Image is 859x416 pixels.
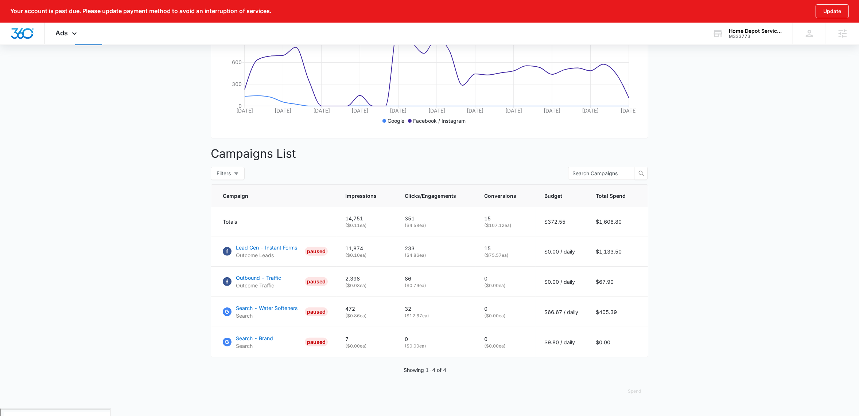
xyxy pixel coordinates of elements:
button: Spend [621,382,648,400]
div: PAUSED [305,247,328,256]
img: Google Ads [223,307,232,316]
tspan: [DATE] [313,107,330,114]
a: Google AdsSearch - Water SoftenersSearchPAUSED [223,304,328,319]
td: $405.39 [587,297,648,327]
tspan: 300 [232,81,242,87]
span: Budget [544,192,568,200]
p: Outcome Leads [236,251,297,259]
div: Ads [45,23,90,44]
p: Outcome Traffic [236,282,281,289]
p: $9.80 / daily [544,338,578,346]
p: 233 [405,244,467,252]
p: 0 [484,335,527,343]
p: 11,874 [345,244,387,252]
button: Update [816,4,849,18]
span: Clicks/Engagements [405,192,456,200]
div: account name [729,28,782,34]
p: Google [388,117,404,125]
p: ( $0.86 ea) [345,313,387,319]
p: Facebook / Instagram [413,117,466,125]
div: PAUSED [305,338,328,346]
td: $0.00 [587,327,648,357]
div: Keywords by Traffic [81,43,123,48]
p: ( $0.00 ea) [484,282,527,289]
tspan: 0 [238,103,242,109]
p: ( $0.03 ea) [345,282,387,289]
span: Total Spend [596,192,626,200]
img: website_grey.svg [12,19,18,25]
img: Facebook [223,277,232,286]
p: 0 [484,275,527,282]
tspan: [DATE] [236,107,253,114]
div: PAUSED [305,307,328,316]
p: 14,751 [345,215,387,222]
p: ( $4.58 ea) [405,222,467,229]
img: tab_domain_overview_orange.svg [20,42,26,48]
span: search [635,170,648,176]
span: Campaign [223,192,317,200]
img: Facebook [223,247,232,256]
div: account id [729,34,782,39]
div: Domain: [DOMAIN_NAME] [19,19,80,25]
tspan: [DATE] [351,107,368,114]
p: 15 [484,215,527,222]
tspan: 600 [232,59,242,65]
p: ( $107.12 ea) [484,222,527,229]
p: 351 [405,215,467,222]
p: Lead Gen - Instant Forms [236,244,297,251]
p: ( $0.11 ea) [345,222,387,229]
p: $66.67 / daily [544,308,578,316]
p: 15 [484,244,527,252]
p: ( $0.00 ea) [484,343,527,349]
tspan: [DATE] [505,107,522,114]
p: ( $0.00 ea) [405,343,467,349]
p: ( $0.00 ea) [484,313,527,319]
img: logo_orange.svg [12,12,18,17]
p: ( $75.57 ea) [484,252,527,259]
p: Campaigns List [211,145,648,162]
tspan: [DATE] [544,107,560,114]
button: Filters [211,167,245,180]
span: Ads [56,29,68,37]
tspan: [DATE] [467,107,483,114]
a: FacebookOutbound - TrafficOutcome TrafficPAUSED [223,274,328,289]
div: Totals [223,218,328,225]
p: ( $12.67 ea) [405,313,467,319]
p: Search [236,342,273,350]
p: Showing 1-4 of 4 [404,366,447,374]
tspan: [DATE] [621,107,637,114]
tspan: [DATE] [582,107,599,114]
p: Your account is past due. Please update payment method to avoid an interruption of services. [10,8,271,15]
td: $1,606.80 [587,207,648,236]
p: Search [236,312,298,319]
span: Impressions [345,192,377,200]
tspan: [DATE] [428,107,445,114]
a: FacebookLead Gen - Instant FormsOutcome LeadsPAUSED [223,244,328,259]
span: Conversions [484,192,516,200]
div: v 4.0.25 [20,12,36,17]
p: Outbound - Traffic [236,274,281,282]
div: Domain Overview [28,43,65,48]
p: $372.55 [544,218,578,225]
input: Search Campaigns [572,169,625,177]
div: PAUSED [305,277,328,286]
p: Search - Water Softeners [236,304,298,312]
p: 0 [405,335,467,343]
p: ( $0.10 ea) [345,252,387,259]
td: $1,133.50 [587,236,648,267]
a: Google AdsSearch - BrandSearchPAUSED [223,334,328,350]
p: 32 [405,305,467,313]
span: Filters [217,169,231,177]
p: Search - Brand [236,334,273,342]
p: 7 [345,335,387,343]
img: Google Ads [223,338,232,346]
p: $0.00 / daily [544,278,578,286]
p: 2,398 [345,275,387,282]
td: $67.90 [587,267,648,297]
p: 86 [405,275,467,282]
p: ( $4.86 ea) [405,252,467,259]
p: ( $0.79 ea) [405,282,467,289]
p: 472 [345,305,387,313]
img: tab_keywords_by_traffic_grey.svg [73,42,78,48]
tspan: [DATE] [390,107,407,114]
